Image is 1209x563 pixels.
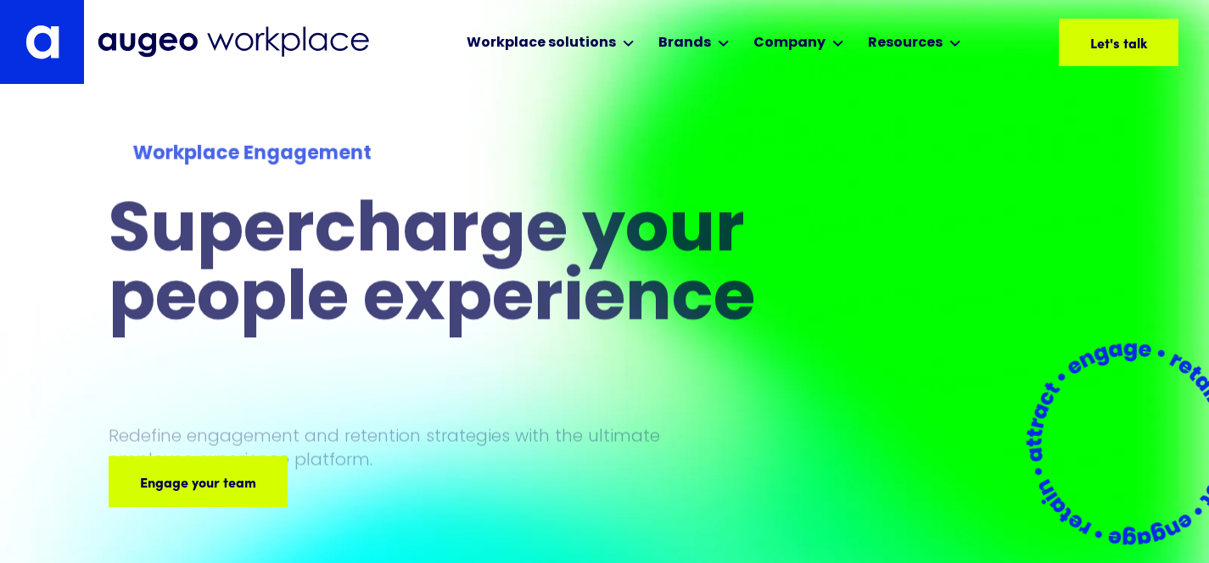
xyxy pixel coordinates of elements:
[1059,19,1178,66] a: Let's talk
[467,33,616,53] div: Workplace solutions
[109,456,288,507] a: Engage your team
[25,25,59,59] img: Augeo's "a" monogram decorative logo in white.
[98,26,369,58] img: Augeo Workplace business unit full logo in mignight blue.
[109,424,692,471] p: Redefine engagement and retention strategies with the ultimate employee experience platform.
[868,33,943,53] div: Resources
[753,33,826,53] div: Company
[109,198,842,336] h1: Supercharge your people experience
[132,140,817,169] div: Workplace Engagement
[658,33,711,53] div: Brands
